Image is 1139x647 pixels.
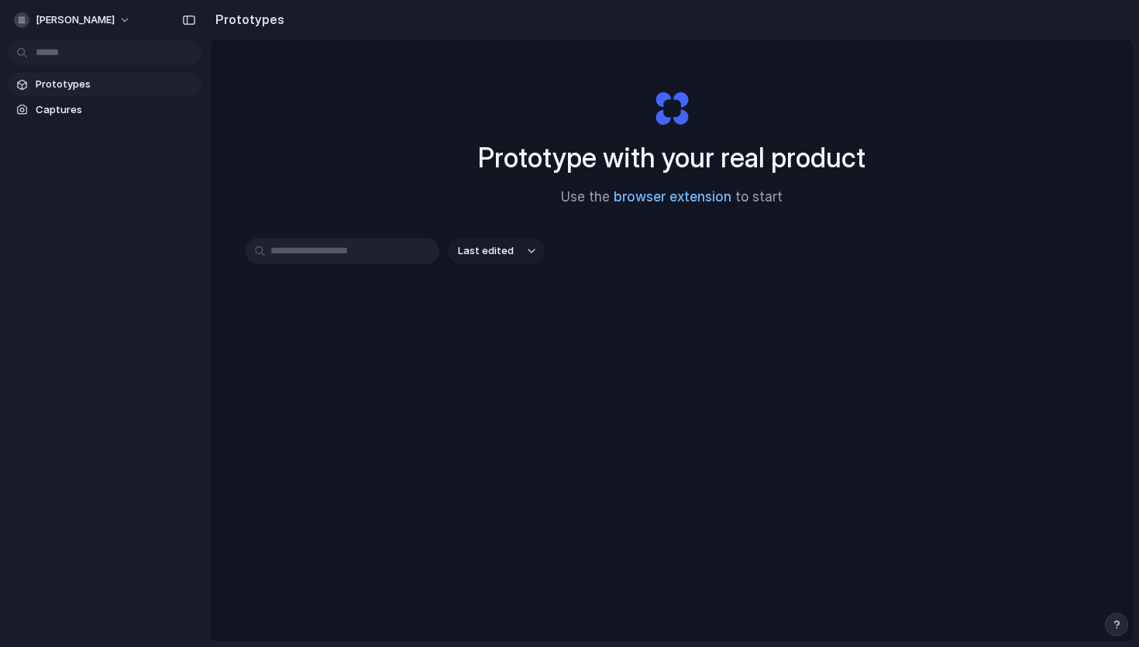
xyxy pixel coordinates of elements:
[614,189,731,205] a: browser extension
[8,73,201,96] a: Prototypes
[8,98,201,122] a: Captures
[36,12,115,28] span: [PERSON_NAME]
[209,10,284,29] h2: Prototypes
[561,188,783,208] span: Use the to start
[36,102,195,118] span: Captures
[36,77,195,92] span: Prototypes
[8,8,139,33] button: [PERSON_NAME]
[478,137,865,178] h1: Prototype with your real product
[458,243,514,259] span: Last edited
[449,238,545,264] button: Last edited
